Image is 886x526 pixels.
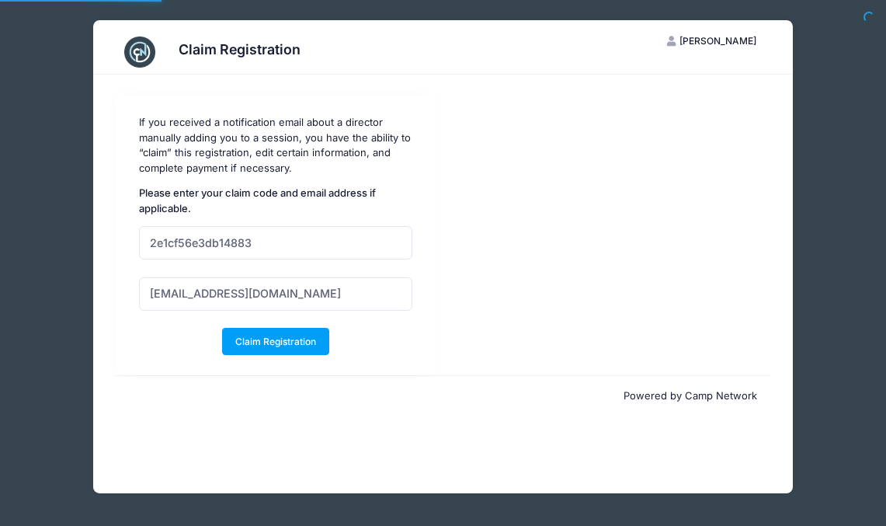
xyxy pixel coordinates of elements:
[124,37,155,68] img: CampNetwork
[222,328,330,354] button: Claim Registration
[139,186,413,216] p: Please enter your claim code and email address if applicable.
[679,35,756,47] span: [PERSON_NAME]
[139,277,413,311] input: Email
[129,388,758,404] p: Powered by Camp Network
[139,226,413,260] input: Claim Code
[139,115,413,176] p: If you received a notification email about a director manually adding you to a session, you have ...
[654,28,770,54] button: [PERSON_NAME]
[179,41,301,57] h3: Claim Registration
